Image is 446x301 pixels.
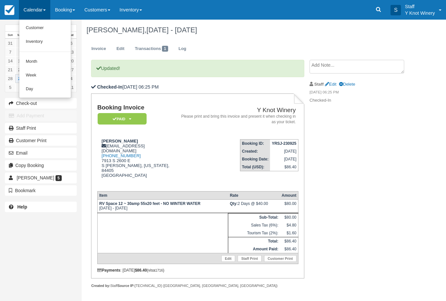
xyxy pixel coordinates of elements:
[19,35,71,49] a: Inventory
[19,82,71,96] a: Day
[19,69,71,82] a: Week
[19,21,71,35] a: Customer
[19,20,71,98] ul: Calendar
[19,55,71,69] a: Month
